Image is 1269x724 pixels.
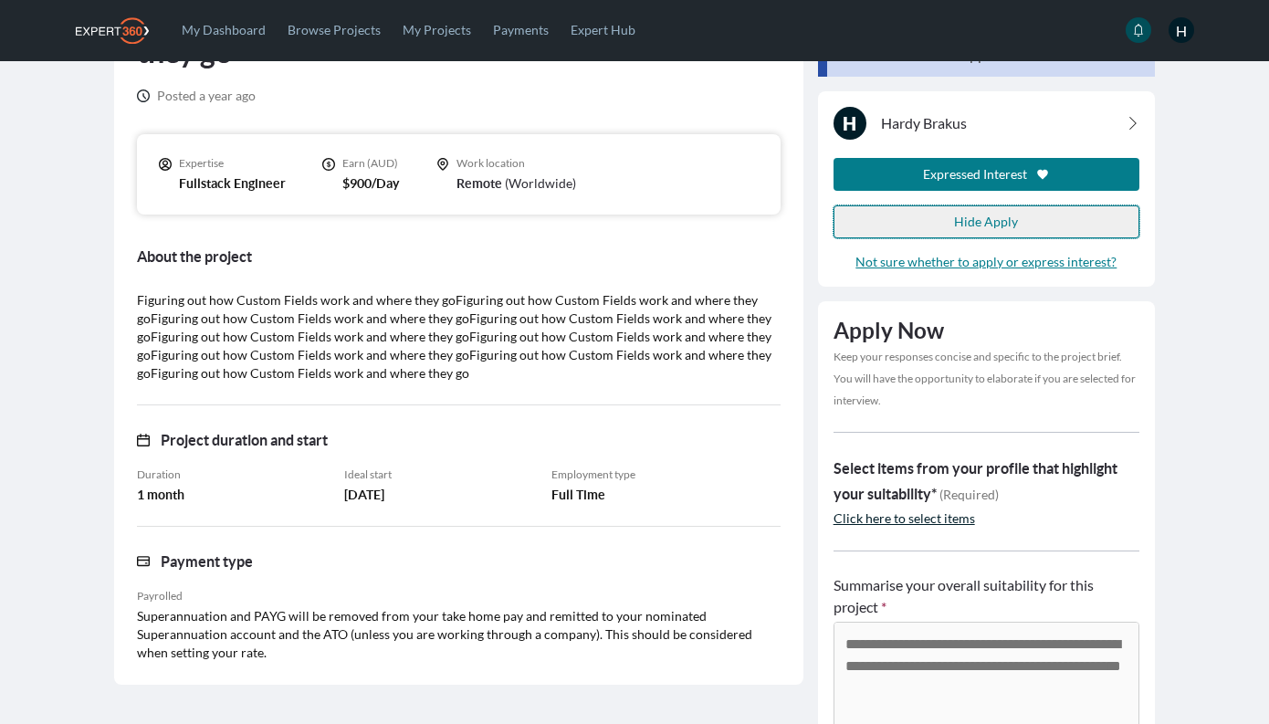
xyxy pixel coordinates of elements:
span: ( Worldwide ) [505,175,576,191]
a: HHardy Brakus [834,107,1139,140]
svg: icon [1036,168,1049,181]
svg: icon [137,89,150,102]
h3: Payment type [161,549,253,574]
span: Keep your responses concise and specific to the project brief. You will have the opportunity to e... [834,350,1136,407]
p: Fullstack Engineer [179,174,286,193]
span: Ideal start [344,467,392,482]
label: Summarise your overall suitability for this project [834,574,1139,618]
svg: icon [137,434,150,446]
p: $900/Day [342,174,400,193]
img: Expert360 [76,17,149,44]
h3: Select items from your profile that highlight your suitability* [834,456,1139,507]
p: Expertise [179,156,286,171]
span: 1 month [137,486,184,504]
hr: Separator [834,551,1139,552]
span: Employment type [551,467,635,482]
a: Not sure whether to apply or express interest? [855,253,1117,271]
span: H [834,107,866,140]
span: Remote [456,176,502,191]
span: (Required) [937,487,999,502]
p: Superannuation and PAYG will be removed from your take home pay and remitted to your nominated Su... [137,607,781,662]
p: Payrolled [137,589,781,603]
svg: icon [322,158,335,171]
button: Expressed Interest [834,158,1139,191]
span: Full Time [551,486,605,504]
p: Work location [456,156,576,171]
svg: icon [436,158,449,171]
span: [DATE] [344,486,384,504]
hr: Separator [834,432,1139,434]
span: Hardy Brakus [881,112,967,134]
span: Duration [137,467,181,482]
div: Expressed Interest [923,165,1027,184]
button: Click here to select items [834,509,975,528]
span: Posted [157,88,196,103]
span: H [1169,17,1194,43]
h3: About the project [137,244,781,269]
h3: Apply Now [834,317,1139,344]
svg: icon [159,158,172,171]
svg: icon [1132,24,1145,37]
h3: Project duration and start [161,427,328,453]
svg: icon [137,555,150,568]
span: Hide Apply [954,214,1018,229]
span: a year ago [157,87,256,105]
button: Hide Apply [834,205,1139,238]
p: Earn (AUD) [342,156,400,171]
span: Click here to select items [834,510,975,526]
p: Figuring out how Custom Fields work and where they goFiguring out how Custom Fields work and wher... [137,291,781,383]
svg: ChevronRight [1127,117,1139,130]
